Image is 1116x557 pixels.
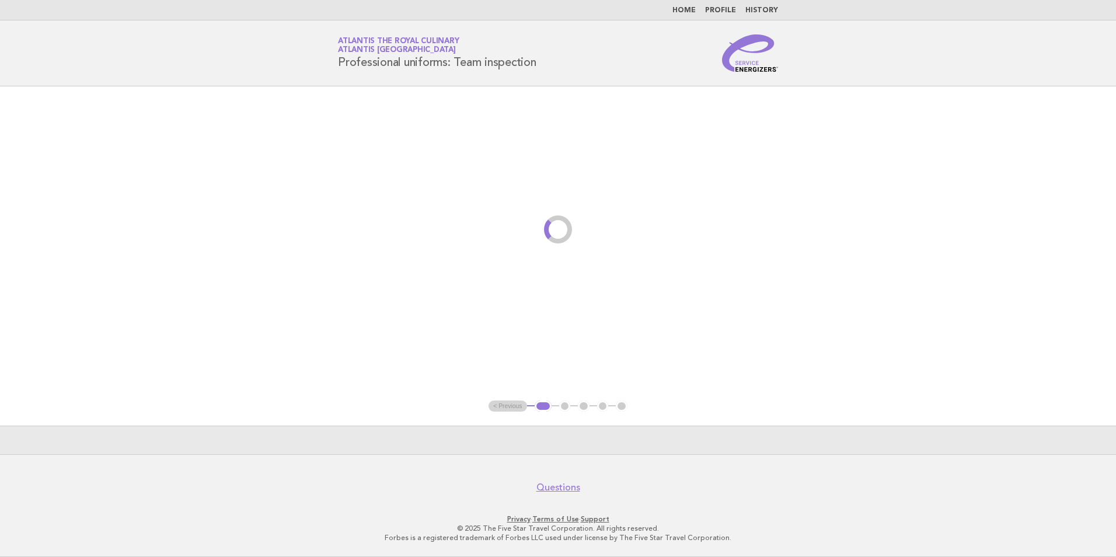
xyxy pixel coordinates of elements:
a: History [745,7,778,14]
a: Privacy [507,515,531,523]
a: Questions [536,482,580,493]
a: Profile [705,7,736,14]
a: Support [581,515,609,523]
a: Atlantis the Royal CulinaryAtlantis [GEOGRAPHIC_DATA] [338,37,459,54]
p: Forbes is a registered trademark of Forbes LLC used under license by The Five Star Travel Corpora... [201,533,915,542]
p: © 2025 The Five Star Travel Corporation. All rights reserved. [201,524,915,533]
a: Terms of Use [532,515,579,523]
span: Atlantis [GEOGRAPHIC_DATA] [338,47,456,54]
h1: Professional uniforms: Team inspection [338,38,536,68]
p: · · [201,514,915,524]
img: Service Energizers [722,34,778,72]
a: Home [672,7,696,14]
